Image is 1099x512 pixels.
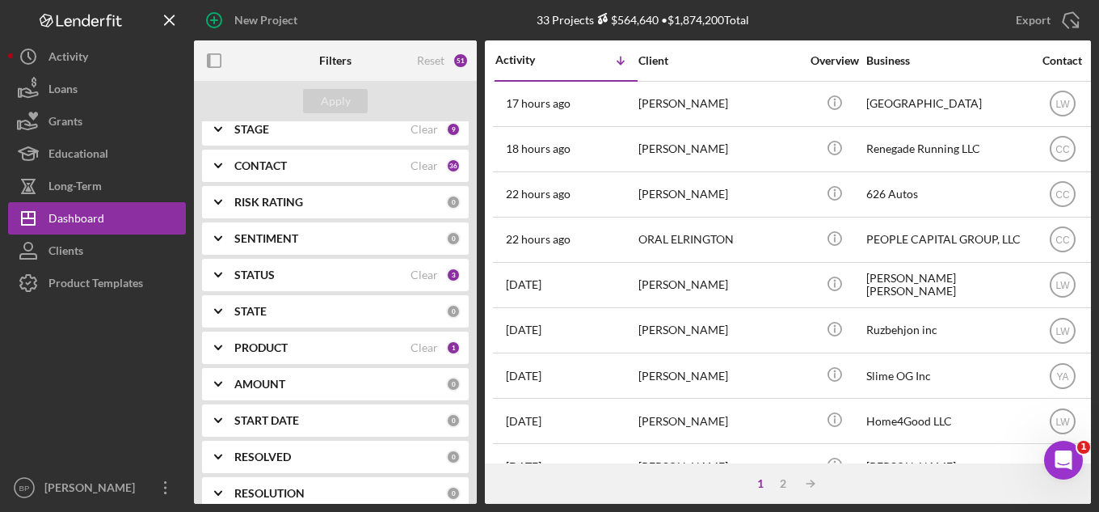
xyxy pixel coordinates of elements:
[638,445,800,488] div: [PERSON_NAME]
[749,477,772,490] div: 1
[446,486,461,501] div: 0
[506,97,571,110] time: 2025-09-09 21:42
[48,73,78,109] div: Loans
[234,414,299,427] b: START DATE
[866,264,1028,307] div: [PERSON_NAME] [PERSON_NAME]
[638,264,800,307] div: [PERSON_NAME]
[417,54,444,67] div: Reset
[638,309,800,352] div: [PERSON_NAME]
[866,218,1028,261] div: PEOPLE CAPITAL GROUP, LLC
[453,53,469,69] div: 51
[446,159,461,173] div: 36
[495,53,566,66] div: Activity
[804,54,865,67] div: Overview
[1055,280,1070,291] text: LW
[506,233,571,246] time: 2025-09-09 17:24
[234,451,291,463] b: RESOLVED
[506,460,541,473] time: 2025-09-08 19:30
[319,54,352,67] b: Filters
[638,128,800,171] div: [PERSON_NAME]
[234,196,303,209] b: RISK RATING
[48,138,108,174] div: Educational
[594,13,659,27] div: $564,640
[321,89,351,113] div: Apply
[234,232,298,245] b: SENTIMENT
[1000,4,1091,36] button: Export
[638,54,800,67] div: Client
[1044,441,1083,480] iframe: Intercom live chat
[446,341,461,355] div: 1
[1055,235,1070,246] text: CC
[411,341,438,354] div: Clear
[19,484,30,493] text: BP
[772,477,794,490] div: 2
[446,231,461,246] div: 0
[411,123,438,136] div: Clear
[234,378,285,391] b: AMOUNT
[1077,441,1090,454] span: 1
[194,4,314,36] button: New Project
[506,278,541,291] time: 2025-09-09 04:05
[446,304,461,319] div: 0
[234,487,305,500] b: RESOLUTION
[1055,144,1070,155] text: CC
[638,400,800,442] div: [PERSON_NAME]
[446,413,461,428] div: 0
[506,188,571,201] time: 2025-09-09 17:40
[1055,416,1070,427] text: LW
[1016,4,1051,36] div: Export
[8,202,186,235] button: Dashboard
[234,4,297,36] div: New Project
[866,400,1028,442] div: Home4Good LLC
[446,450,461,464] div: 0
[234,159,287,172] b: CONTACT
[8,267,186,299] button: Product Templates
[446,377,461,391] div: 0
[1055,189,1070,201] text: CC
[446,122,461,137] div: 9
[506,324,541,336] time: 2025-09-08 22:02
[411,269,438,281] div: Clear
[303,89,368,113] button: Apply
[8,138,186,170] button: Educational
[8,170,186,202] button: Long-Term
[638,218,800,261] div: ORAL ELRINGTON
[866,128,1028,171] div: Renegade Running LLC
[1032,54,1093,67] div: Contact
[866,83,1028,125] div: [GEOGRAPHIC_DATA]
[8,105,186,138] button: Grants
[48,170,102,206] div: Long-Term
[8,472,186,504] button: BP[PERSON_NAME]
[1056,370,1068,382] text: YA
[40,472,145,508] div: [PERSON_NAME]
[638,354,800,397] div: [PERSON_NAME]
[506,142,571,155] time: 2025-09-09 21:38
[446,195,461,209] div: 0
[48,235,83,271] div: Clients
[866,445,1028,488] div: [PERSON_NAME]
[1055,99,1070,110] text: LW
[48,40,88,77] div: Activity
[1055,325,1070,336] text: LW
[638,173,800,216] div: [PERSON_NAME]
[411,159,438,172] div: Clear
[234,123,269,136] b: STAGE
[866,354,1028,397] div: Slime OG Inc
[8,235,186,267] button: Clients
[48,202,104,239] div: Dashboard
[446,268,461,282] div: 3
[234,341,288,354] b: PRODUCT
[506,370,541,383] time: 2025-09-08 21:24
[8,73,186,105] button: Loans
[8,40,186,73] button: Activity
[48,267,143,303] div: Product Templates
[234,269,275,281] b: STATUS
